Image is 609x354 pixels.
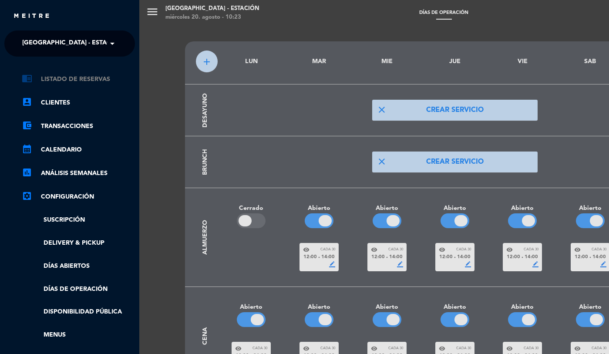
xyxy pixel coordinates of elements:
[22,144,32,154] i: calendar_month
[22,168,135,179] a: assessmentANÁLISIS SEMANALES
[13,13,50,20] img: MEITRE
[22,192,135,202] a: Configuración
[22,330,135,340] a: Menus
[22,74,135,84] a: chrome_reader_modeListado de Reservas
[22,167,32,178] i: assessment
[22,145,135,155] a: calendar_monthCalendario
[22,284,135,294] a: Días de Operación
[22,121,135,131] a: account_balance_walletTransacciones
[22,34,123,53] span: [GEOGRAPHIC_DATA] - Estación
[22,97,32,107] i: account_box
[22,191,32,201] i: settings_applications
[22,307,135,317] a: Disponibilidad pública
[22,98,135,108] a: account_boxClientes
[22,261,135,271] a: Días abiertos
[22,238,135,248] a: Delivery & Pickup
[22,120,32,131] i: account_balance_wallet
[22,73,32,84] i: chrome_reader_mode
[22,215,135,225] a: Suscripción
